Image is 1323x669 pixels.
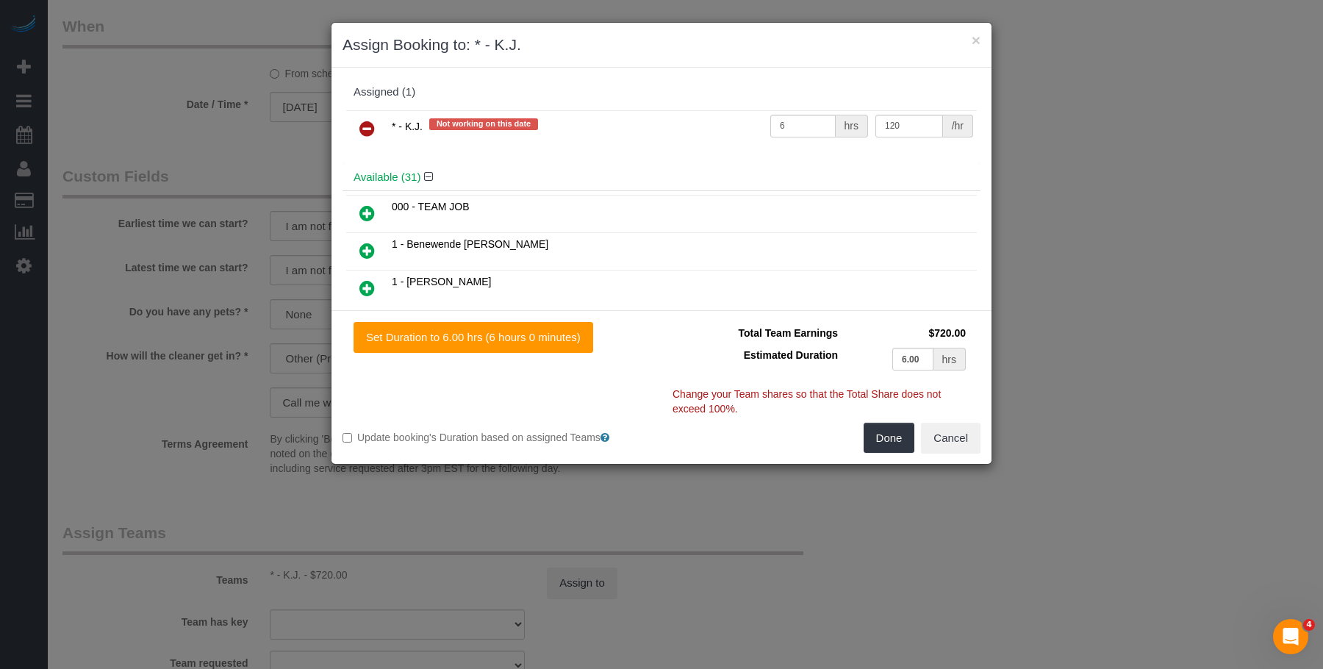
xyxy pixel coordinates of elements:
[354,86,969,99] div: Assigned (1)
[933,348,966,371] div: hrs
[864,423,915,454] button: Done
[744,349,838,361] span: Estimated Duration
[392,201,470,212] span: 000 - TEAM JOB
[921,423,980,454] button: Cancel
[392,238,548,250] span: 1 - Benewende [PERSON_NAME]
[972,32,980,48] button: ×
[343,433,352,443] input: Update booking's Duration based on assigned Teams
[1303,619,1315,631] span: 4
[836,115,868,137] div: hrs
[392,121,423,132] span: * - K.J.
[429,118,538,130] span: Not working on this date
[842,322,969,344] td: $720.00
[354,322,593,353] button: Set Duration to 6.00 hrs (6 hours 0 minutes)
[673,322,842,344] td: Total Team Earnings
[343,34,980,56] h3: Assign Booking to: * - K.J.
[392,276,491,287] span: 1 - [PERSON_NAME]
[354,171,969,184] h4: Available (31)
[343,430,650,445] label: Update booking's Duration based on assigned Teams
[943,115,973,137] div: /hr
[1273,619,1308,654] iframe: Intercom live chat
